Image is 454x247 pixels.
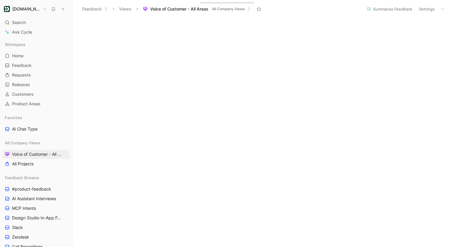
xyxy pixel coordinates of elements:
[12,215,62,221] span: Design Studio In-App Feedback
[2,51,70,60] a: Home
[12,101,41,107] span: Product Areas
[12,6,40,12] h1: [DOMAIN_NAME]
[140,5,253,14] button: Voice of Customer - All AreasAll Company Views
[2,138,70,147] div: All Company Views
[12,224,23,230] span: Slack
[12,151,62,157] span: Voice of Customer - All Areas
[2,90,70,99] a: Customers
[12,205,36,211] span: MCP Intents
[12,196,56,202] span: AI Assistant Interviews
[12,161,34,167] span: All Projects
[2,150,70,159] a: Voice of Customer - All Areas
[12,53,23,59] span: Home
[2,213,70,222] a: Design Studio In-App Feedback
[2,173,70,182] div: Feedback Streams
[364,5,415,13] button: Summarize Feedback
[12,126,38,132] span: AI Chat Type
[5,140,40,146] span: All Company Views
[5,41,26,47] span: Workspace
[2,194,70,203] a: AI Assistant Interviews
[80,5,110,14] button: Feedback
[416,5,437,13] button: Settings
[2,113,70,122] div: Favorites
[12,29,32,36] span: Ask Cycle
[2,5,48,13] button: Customer.io[DOMAIN_NAME]
[117,5,134,14] button: Views
[150,6,208,12] span: Voice of Customer - All Areas
[2,61,70,70] a: Feedback
[12,186,51,192] span: #product-feedback
[2,159,70,168] a: All Projects
[2,80,70,89] a: Releases
[2,18,70,27] div: Search
[2,204,70,213] a: MCP Intents
[12,82,30,88] span: Releases
[2,138,70,168] div: All Company ViewsVoice of Customer - All AreasAll Projects
[5,115,22,121] span: Favorites
[5,175,39,181] span: Feedback Streams
[2,125,70,134] a: AI Chat Type
[12,19,26,26] span: Search
[12,72,31,78] span: Requests
[2,40,70,49] div: Workspace
[2,233,70,242] a: Zendesk
[4,6,10,12] img: Customer.io
[2,71,70,80] a: Requests
[212,6,245,12] span: All Company Views
[2,28,70,37] a: Ask Cycle
[2,185,70,194] a: #product-feedback
[12,91,34,97] span: Customers
[2,99,70,108] a: Product Areas
[12,234,29,240] span: Zendesk
[2,223,70,232] a: Slack
[12,62,32,68] span: Feedback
